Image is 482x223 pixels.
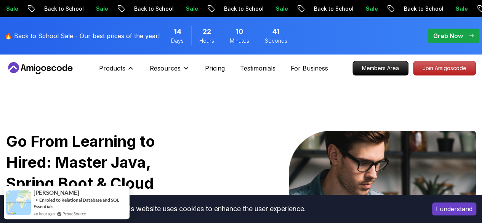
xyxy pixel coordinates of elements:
[433,31,463,40] p: Grab Now
[99,64,135,79] button: Products
[360,5,384,13] p: Sale
[450,5,474,13] p: Sale
[34,189,79,196] span: [PERSON_NAME]
[38,5,90,13] p: Back to School
[240,64,275,73] a: Testimonials
[413,61,476,75] a: Join Amigoscode
[34,197,119,209] a: Enroled to Relational Database and SQL Essentials
[235,26,243,37] span: 10 Minutes
[99,64,125,73] p: Products
[353,61,408,75] p: Members Area
[230,37,249,45] span: Minutes
[199,37,214,45] span: Hours
[205,64,225,73] a: Pricing
[174,26,181,37] span: 14 Days
[6,201,421,217] div: This website uses cookies to enhance the user experience.
[272,26,280,37] span: 41 Seconds
[398,5,450,13] p: Back to School
[62,210,86,217] a: ProveSource
[218,5,270,13] p: Back to School
[203,26,211,37] span: 22 Hours
[6,190,31,215] img: provesource social proof notification image
[150,64,190,79] button: Resources
[171,37,184,45] span: Days
[128,5,180,13] p: Back to School
[5,31,160,40] p: 🔥 Back to School Sale - Our best prices of the year!
[180,5,204,13] p: Sale
[308,5,360,13] p: Back to School
[34,197,38,203] span: ->
[265,37,287,45] span: Seconds
[291,64,328,73] a: For Business
[150,64,181,73] p: Resources
[270,5,294,13] p: Sale
[352,61,408,75] a: Members Area
[432,202,476,215] button: Accept cookies
[34,210,55,217] span: an hour ago
[90,5,114,13] p: Sale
